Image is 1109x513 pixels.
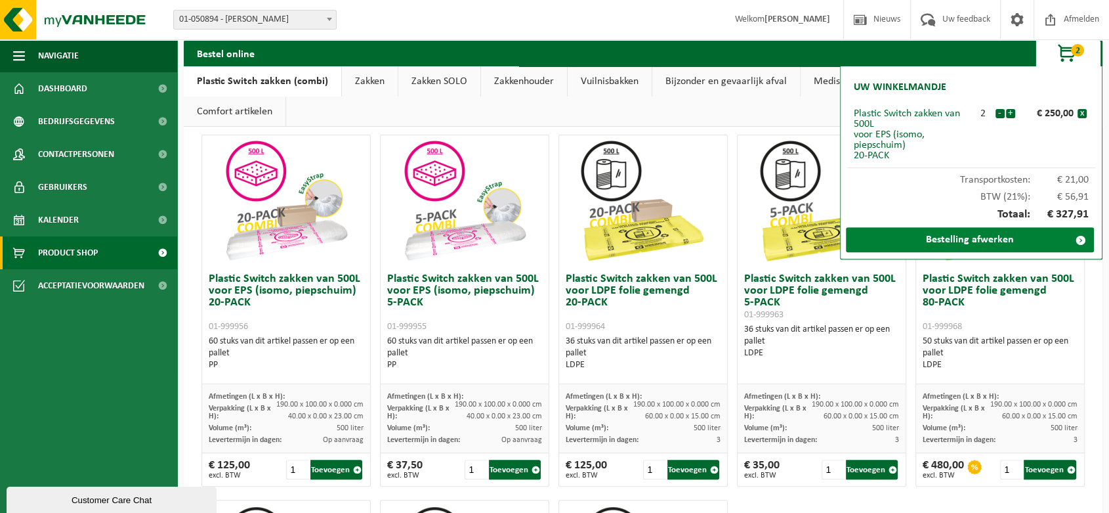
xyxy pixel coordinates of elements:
[643,460,666,480] input: 1
[744,460,780,480] div: € 35,00
[209,359,364,371] div: PP
[398,66,480,97] a: Zakken SOLO
[854,108,971,161] div: Plastic Switch zakken van 500L voor EPS (isomo, piepschuim) 20-PACK
[923,336,1078,371] div: 50 stuks van dit artikel passen er op een pallet
[286,460,309,480] input: 1
[566,472,607,480] span: excl. BTW
[923,436,995,444] span: Levertermijn in dagen:
[744,436,817,444] span: Levertermijn in dagen:
[566,424,608,432] span: Volume (m³):
[337,424,364,432] span: 500 liter
[744,324,899,359] div: 36 stuks van dit artikel passen er op een pallet
[481,66,567,97] a: Zakkenhouder
[633,401,721,409] span: 190.00 x 100.00 x 0.000 cm
[1002,413,1078,420] span: 60.00 x 0.00 x 15.00 cm
[645,413,721,420] span: 60.00 x 0.00 x 15.00 cm
[923,472,964,480] span: excl. BTW
[764,14,830,24] strong: [PERSON_NAME]
[220,135,352,267] img: 01-999956
[566,393,642,401] span: Afmetingen (L x B x H):
[387,436,460,444] span: Levertermijn in dagen:
[288,413,364,420] span: 40.00 x 0.00 x 23.00 cm
[387,472,423,480] span: excl. BTW
[38,138,114,171] span: Contactpersonen
[923,424,965,432] span: Volume (m³):
[209,322,248,332] span: 01-999956
[923,273,1078,332] h3: Plastic Switch zakken van 500L voor LDPE folie gemengd 80-PACK
[812,401,899,409] span: 190.00 x 100.00 x 0.000 cm
[847,185,1095,202] div: BTW (21%):
[923,359,1078,371] div: LDPE
[756,135,887,267] img: 01-999963
[923,460,964,480] div: € 480,00
[467,413,542,420] span: 40.00 x 0.00 x 23.00 cm
[209,424,251,432] span: Volume (m³):
[38,204,79,236] span: Kalender
[209,336,364,371] div: 60 stuks van dit artikel passen er op een pallet
[387,424,430,432] span: Volume (m³):
[744,424,787,432] span: Volume (m³):
[38,105,115,138] span: Bedrijfsgegevens
[1074,436,1078,444] span: 3
[209,472,250,480] span: excl. BTW
[1024,460,1076,480] button: Toevoegen
[399,135,530,267] img: 01-999955
[847,73,953,102] h2: Uw winkelmandje
[990,401,1078,409] span: 190.00 x 100.00 x 0.000 cm
[744,405,806,420] span: Verpakking (L x B x H):
[744,310,784,320] span: 01-999963
[568,66,652,97] a: Vuilnisbakken
[38,236,98,269] span: Product Shop
[38,269,144,302] span: Acceptatievoorwaarden
[923,393,999,401] span: Afmetingen (L x B x H):
[744,472,780,480] span: excl. BTW
[209,460,250,480] div: € 125,00
[489,460,541,480] button: Toevoegen
[1071,44,1084,56] span: 2
[846,227,1094,252] a: Bestelling afwerken
[209,393,285,401] span: Afmetingen (L x B x H):
[501,436,542,444] span: Op aanvraag
[1018,108,1078,119] div: € 250,00
[1078,109,1087,118] button: x
[566,405,628,420] span: Verpakking (L x B x H):
[744,393,820,401] span: Afmetingen (L x B x H):
[465,460,488,480] input: 1
[847,168,1095,185] div: Transportkosten:
[38,171,87,204] span: Gebruikers
[824,413,899,420] span: 60.00 x 0.00 x 15.00 cm
[566,336,721,371] div: 36 stuks van dit artikel passen er op een pallet
[822,460,845,480] input: 1
[566,273,721,332] h3: Plastic Switch zakken van 500L voor LDPE folie gemengd 20-PACK
[566,460,607,480] div: € 125,00
[923,322,962,332] span: 01-999968
[744,273,899,321] h3: Plastic Switch zakken van 500L voor LDPE folie gemengd 5-PACK
[577,135,709,267] img: 01-999964
[173,10,337,30] span: 01-050894 - GOENS JOHAN - VEURNE
[667,460,720,480] button: Toevoegen
[1000,460,1023,480] input: 1
[38,39,79,72] span: Navigatie
[1036,40,1101,66] button: 2
[387,322,427,332] span: 01-999955
[209,436,282,444] span: Levertermijn in dagen:
[387,359,542,371] div: PP
[387,336,542,371] div: 60 stuks van dit artikel passen er op een pallet
[566,436,638,444] span: Levertermijn in dagen:
[846,460,898,480] button: Toevoegen
[387,273,542,332] h3: Plastic Switch zakken van 500L voor EPS (isomo, piepschuim) 5-PACK
[38,72,87,105] span: Dashboard
[566,322,605,332] span: 01-999964
[717,436,721,444] span: 3
[566,359,721,371] div: LDPE
[744,347,899,359] div: LDPE
[694,424,721,432] span: 500 liter
[323,436,364,444] span: Op aanvraag
[515,424,542,432] span: 500 liter
[923,405,985,420] span: Verpakking (L x B x H):
[7,484,219,513] iframe: chat widget
[1030,209,1089,221] span: € 327,91
[995,109,1005,118] button: -
[847,202,1095,227] div: Totaal:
